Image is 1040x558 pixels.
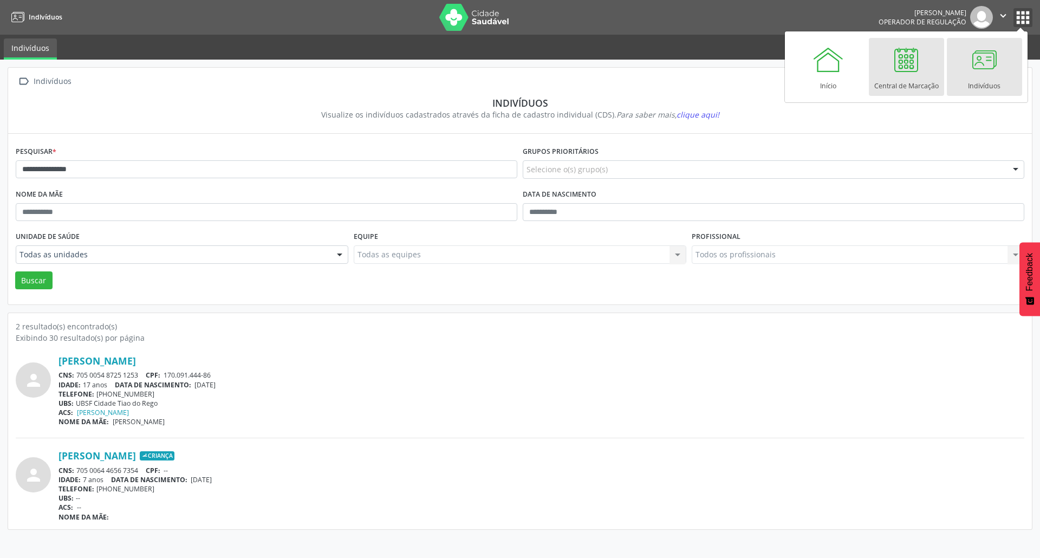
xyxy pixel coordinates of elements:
[58,399,1024,408] div: UBSF Cidade Tiao do Rego
[19,249,326,260] span: Todas as unidades
[58,390,94,399] span: TELEFONE:
[523,144,599,160] label: Grupos prioritários
[194,380,216,390] span: [DATE]
[879,8,966,17] div: [PERSON_NAME]
[16,74,73,89] a:  Indivíduos
[1019,242,1040,316] button: Feedback - Mostrar pesquisa
[58,484,94,494] span: TELEFONE:
[24,371,43,390] i: person
[23,97,1017,109] div: Indivíduos
[58,484,1024,494] div: [PHONE_NUMBER]
[58,355,136,367] a: [PERSON_NAME]
[692,229,740,245] label: Profissional
[58,494,1024,503] div: --
[58,417,109,426] span: NOME DA MÃE:
[616,109,719,120] i: Para saber mais,
[4,38,57,60] a: Indivíduos
[16,321,1024,332] div: 2 resultado(s) encontrado(s)
[29,12,62,22] span: Indivíduos
[947,38,1022,96] a: Indivíduos
[16,332,1024,343] div: Exibindo 30 resultado(s) por página
[58,380,1024,390] div: 17 anos
[791,38,866,96] a: Início
[16,144,56,160] label: Pesquisar
[879,17,966,27] span: Operador de regulação
[58,475,81,484] span: IDADE:
[16,74,31,89] i: 
[58,371,1024,380] div: 705 0054 8725 1253
[8,8,62,26] a: Indivíduos
[16,229,80,245] label: Unidade de saúde
[354,229,378,245] label: Equipe
[58,503,73,512] span: ACS:
[970,6,993,29] img: img
[58,408,73,417] span: ACS:
[58,450,136,462] a: [PERSON_NAME]
[58,380,81,390] span: IDADE:
[115,380,191,390] span: DATA DE NASCIMENTO:
[677,109,719,120] span: clique aqui!
[111,475,187,484] span: DATA DE NASCIMENTO:
[1025,253,1035,291] span: Feedback
[31,74,73,89] div: Indivíduos
[77,503,81,512] span: --
[16,186,63,203] label: Nome da mãe
[58,390,1024,399] div: [PHONE_NUMBER]
[24,465,43,485] i: person
[146,466,160,475] span: CPF:
[58,371,74,380] span: CNS:
[58,494,74,503] span: UBS:
[146,371,160,380] span: CPF:
[15,271,53,290] button: Buscar
[58,466,1024,475] div: 705 0064 4656 7354
[191,475,212,484] span: [DATE]
[140,451,174,461] span: Criança
[58,399,74,408] span: UBS:
[77,408,129,417] a: [PERSON_NAME]
[1013,8,1032,27] button: apps
[526,164,608,175] span: Selecione o(s) grupo(s)
[113,417,165,426] span: [PERSON_NAME]
[23,109,1017,120] div: Visualize os indivíduos cadastrados através da ficha de cadastro individual (CDS).
[523,186,596,203] label: Data de nascimento
[58,466,74,475] span: CNS:
[164,371,211,380] span: 170.091.444-86
[993,6,1013,29] button: 
[58,475,1024,484] div: 7 anos
[869,38,944,96] a: Central de Marcação
[164,466,168,475] span: --
[997,10,1009,22] i: 
[58,512,109,522] span: NOME DA MÃE:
